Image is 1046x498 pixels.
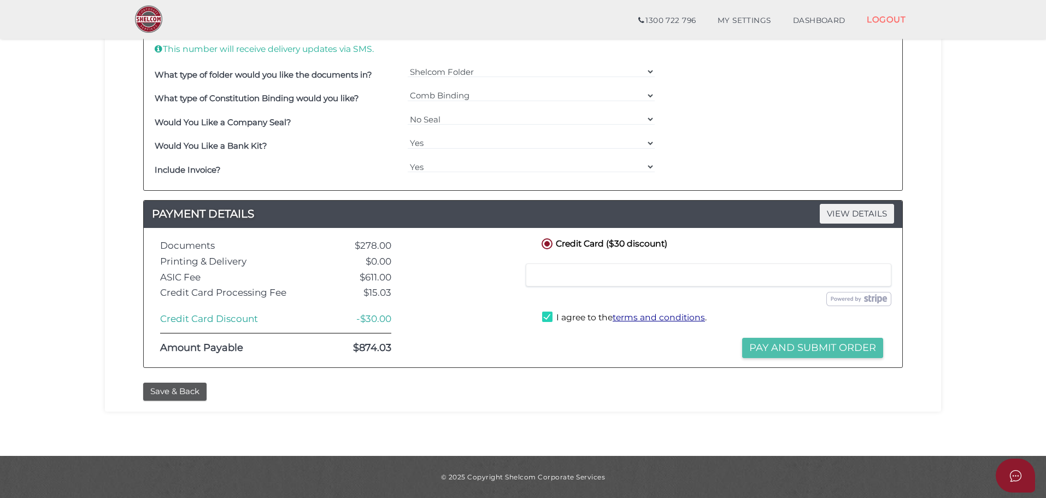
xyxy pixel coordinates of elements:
div: $0.00 [312,256,399,267]
div: -$30.00 [312,314,399,324]
div: ASIC Fee [152,272,312,283]
a: LOGOUT [856,8,916,31]
div: $15.03 [312,288,399,298]
div: Documents [152,241,312,251]
b: Include Invoice? [155,165,221,175]
button: Save & Back [143,383,207,401]
div: Amount Payable [152,343,312,354]
div: Credit Card Discount [152,314,312,324]
b: What type of Constitution Binding would you like? [155,93,359,103]
b: Would You Like a Bank Kit? [155,140,267,151]
img: stripe.png [826,292,891,306]
label: I agree to the . [542,312,707,325]
b: What type of folder would you like the documents in? [155,69,372,80]
span: VIEW DETAILS [820,204,894,223]
div: Credit Card Processing Fee [152,288,312,298]
div: Printing & Delivery [152,256,312,267]
a: MY SETTINGS [707,10,782,32]
a: terms and conditions [613,312,705,323]
h4: PAYMENT DETAILS [144,205,902,222]
label: Credit Card ($30 discount) [539,236,667,250]
div: $611.00 [312,272,399,283]
div: © 2025 Copyright Shelcom Corporate Services [113,472,933,482]
b: Would You Like a Company Seal? [155,117,291,127]
p: This number will receive delivery updates via SMS. [155,43,402,55]
div: $278.00 [312,241,399,251]
a: PAYMENT DETAILSVIEW DETAILS [144,205,902,222]
a: 1300 722 796 [627,10,707,32]
button: Open asap [996,459,1035,493]
button: Pay and Submit Order [742,338,883,358]
iframe: Secure card payment input frame [533,270,884,280]
div: $874.03 [312,343,399,354]
a: DASHBOARD [782,10,856,32]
